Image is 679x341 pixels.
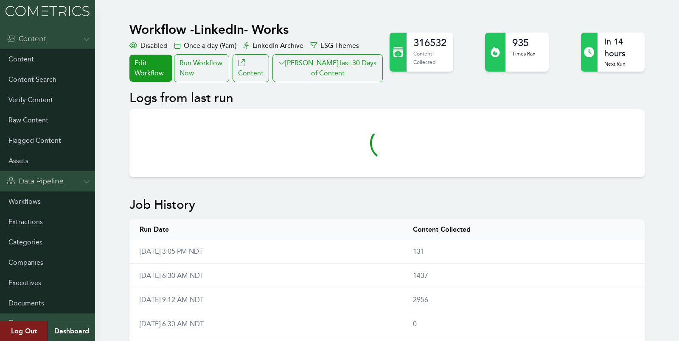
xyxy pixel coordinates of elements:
td: 2956 [403,288,645,312]
div: Content [7,34,46,44]
h2: Job History [129,197,644,213]
div: Run Workflow Now [174,54,229,82]
svg: audio-loading [370,126,404,160]
h2: in 14 hours [604,36,637,60]
h2: Logs from last run [129,91,644,106]
div: ESG Themes [310,41,359,51]
div: Admin [7,319,42,329]
p: Next Run [604,60,637,68]
a: [DATE] 9:12 AM NDT [140,296,204,304]
a: Dashboard [48,321,95,341]
a: Content [233,54,269,82]
th: Run Date [129,219,403,240]
th: Content Collected [403,219,645,240]
div: Once a day (9am) [174,41,236,51]
button: [PERSON_NAME] last 30 Days of Content [272,54,383,82]
a: [DATE] 3:05 PM NDT [140,247,203,255]
div: LinkedIn Archive [243,41,303,51]
a: [DATE] 6:30 AM NDT [140,320,204,328]
div: Disabled [129,41,168,51]
td: 0 [403,312,645,336]
p: Content Collected [413,50,446,66]
div: Data Pipeline [7,176,64,186]
td: 131 [403,240,645,264]
h2: 935 [512,36,536,50]
td: 1437 [403,264,645,288]
h1: Workflow - LinkedIn- Works [129,22,384,37]
a: Edit Workflow [129,55,172,82]
h2: 316532 [413,36,446,50]
a: [DATE] 6:30 AM NDT [140,272,204,280]
p: Times Ran [512,50,536,58]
